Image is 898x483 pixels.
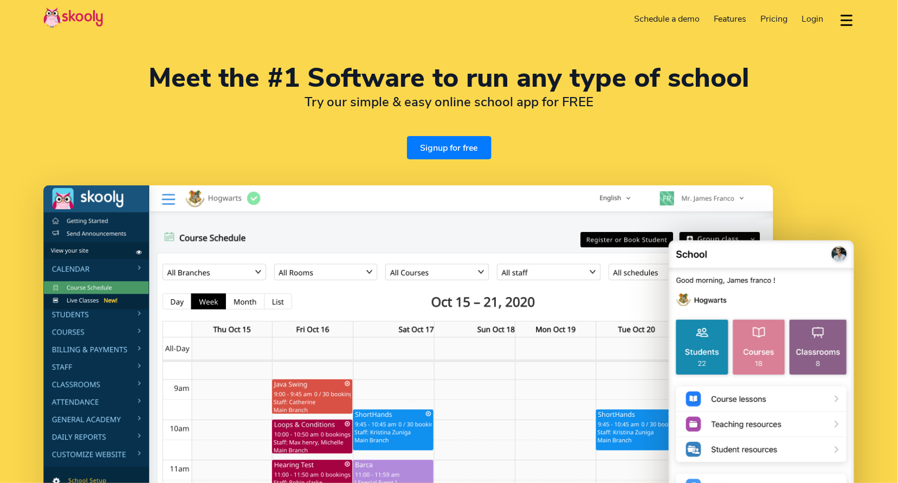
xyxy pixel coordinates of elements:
[628,10,707,28] a: Schedule a demo
[43,94,855,110] h2: Try our simple & easy online school app for FREE
[43,65,855,91] h1: Meet the #1 Software to run any type of school
[794,10,830,28] a: Login
[707,10,754,28] a: Features
[839,8,855,33] button: dropdown menu
[802,13,823,25] span: Login
[407,136,492,159] a: Signup for free
[754,10,795,28] a: Pricing
[761,13,788,25] span: Pricing
[43,7,103,28] img: Skooly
